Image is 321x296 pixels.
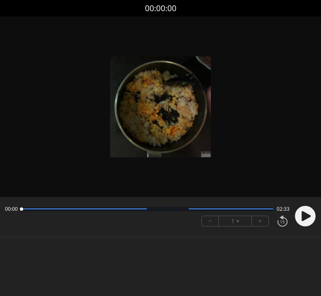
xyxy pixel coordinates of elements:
span: 00:00 [5,206,18,212]
a: 00:00:00 [145,2,176,14]
div: 1 × [219,216,252,226]
span: 02:33 [277,206,290,212]
img: Poster Image [110,56,211,157]
button: + [252,216,268,226]
button: − [202,216,219,226]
